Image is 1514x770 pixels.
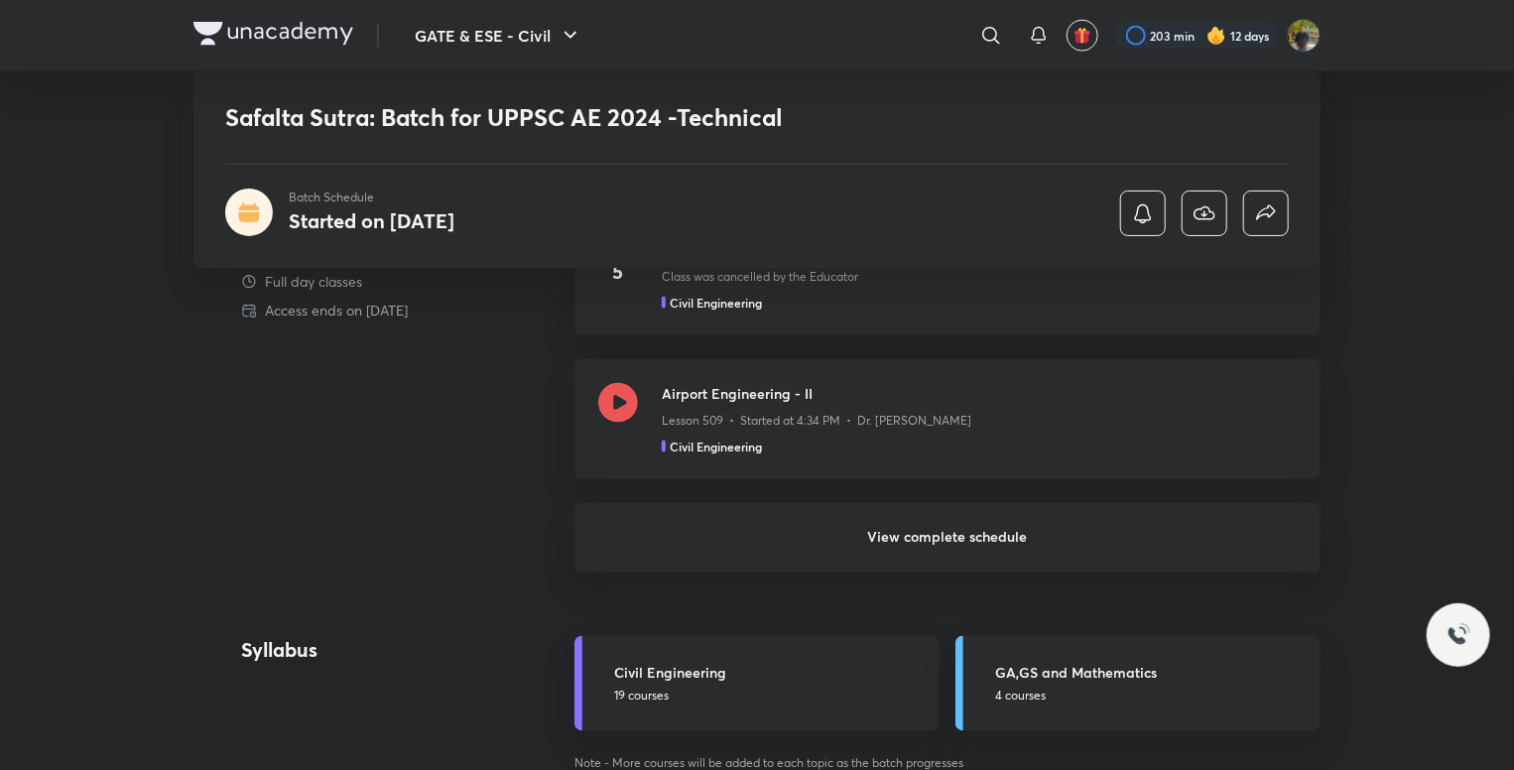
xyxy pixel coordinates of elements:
h5: Civil Engineering [670,438,762,455]
a: Sep5Methods Of Structural Analysis - Part IXClass was cancelled by the EducatorCivil Engineering [574,215,1321,359]
img: Company Logo [193,22,353,46]
a: Company Logo [193,22,353,51]
h4: Started on [DATE] [289,207,454,234]
img: avatar [1073,27,1091,45]
h3: Airport Engineering - II [662,383,1297,404]
h5: Civil Engineering [614,663,928,684]
h6: View complete schedule [574,503,1321,573]
img: streak [1206,26,1226,46]
p: Full day classes [265,271,362,292]
h5: GA,GS and Mathematics [995,663,1309,684]
img: ttu [1447,623,1470,647]
p: 4 courses [995,688,1309,706]
button: avatar [1067,20,1098,52]
a: Civil Engineering19 courses [574,636,940,731]
p: Class was cancelled by the Educator [662,268,858,286]
h5: Civil Engineering [670,294,762,312]
img: shubham rawat [1287,19,1321,53]
a: GA,GS and Mathematics4 courses [955,636,1321,731]
p: Lesson 509 • Started at 4:34 PM • Dr. [PERSON_NAME] [662,412,971,430]
a: Airport Engineering - IILesson 509 • Started at 4:34 PM • Dr. [PERSON_NAME]Civil Engineering [574,359,1321,503]
h4: Syllabus [241,636,510,666]
h4: 5 [598,257,638,287]
p: Access ends on [DATE] [265,300,408,321]
button: GATE & ESE - Civil [403,16,594,56]
h1: Safalta Sutra: Batch for UPPSC AE 2024 -Technical [225,103,1002,132]
p: Batch Schedule [289,189,454,206]
p: 19 courses [614,688,928,706]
